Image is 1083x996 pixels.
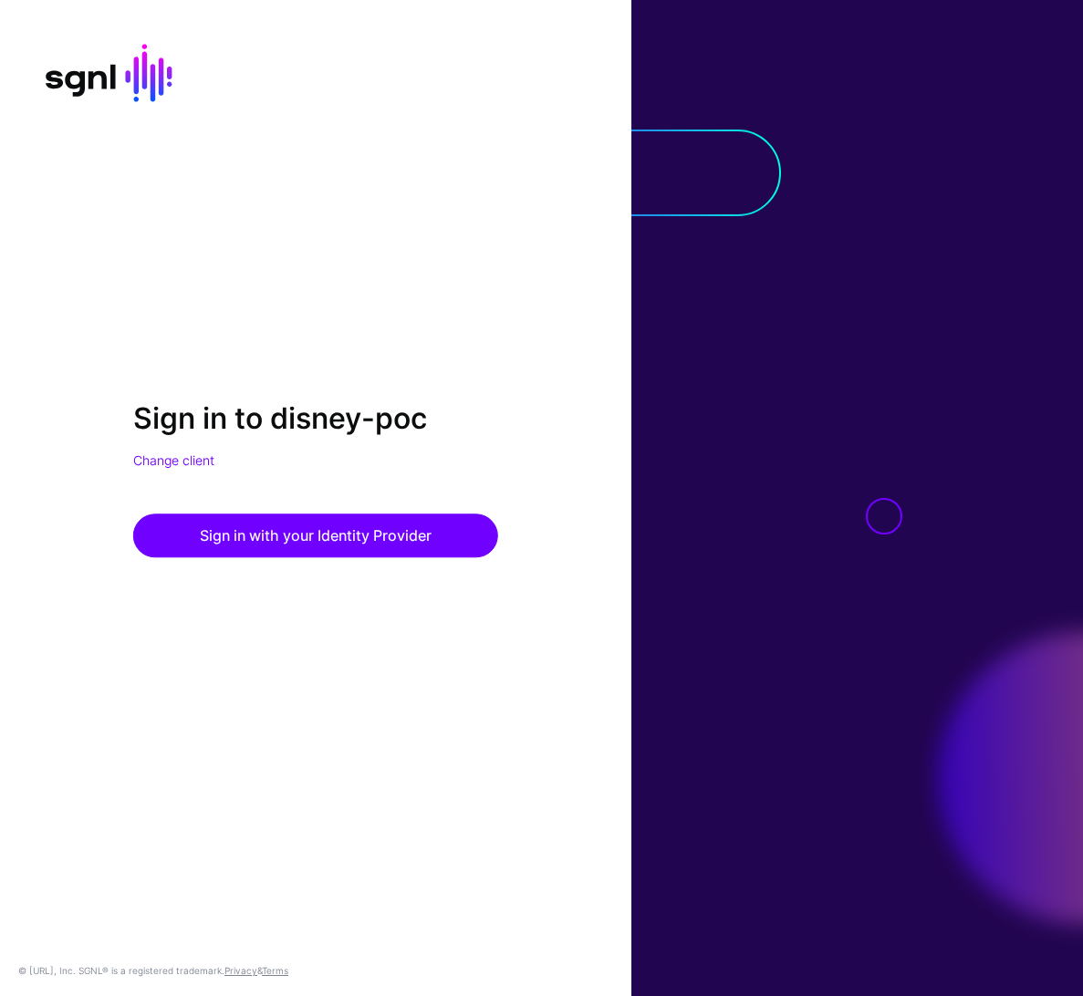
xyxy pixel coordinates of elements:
[133,514,498,558] button: Sign in with your Identity Provider
[262,965,288,976] a: Terms
[18,963,288,978] div: © [URL], Inc. SGNL® is a registered trademark. &
[133,453,214,469] a: Change client
[133,401,498,436] h2: Sign in to disney-poc
[224,965,257,976] a: Privacy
